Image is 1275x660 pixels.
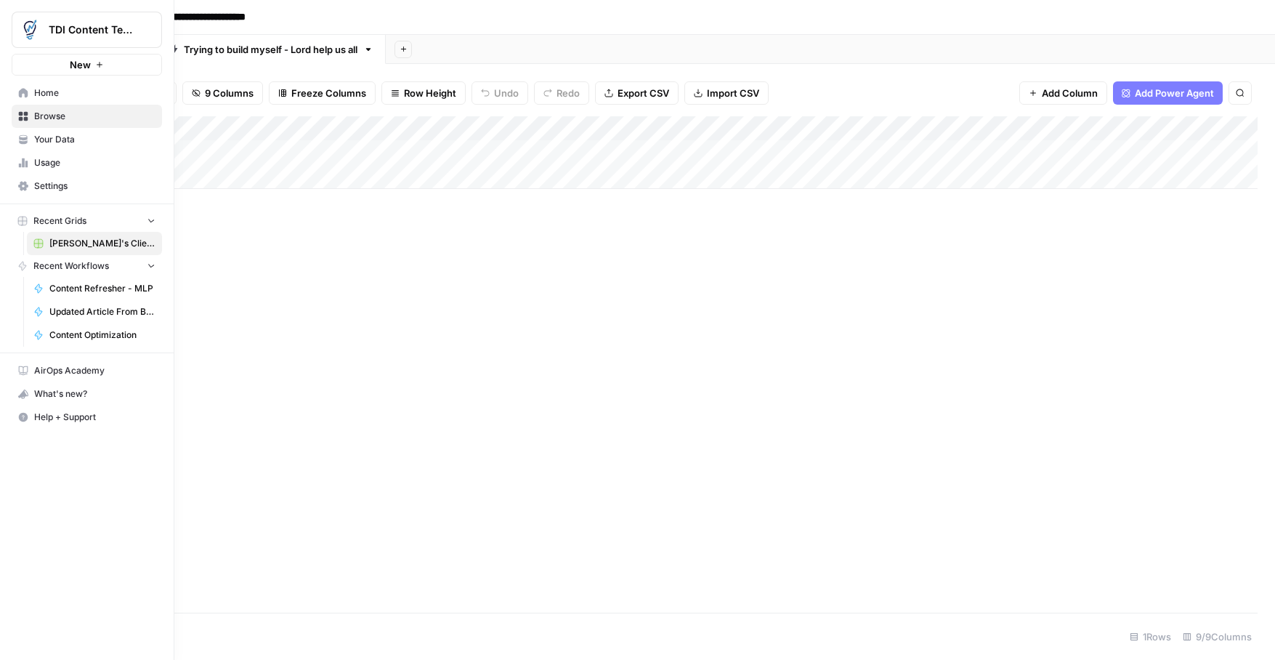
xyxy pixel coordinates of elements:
a: AirOps Academy [12,359,162,382]
span: Recent Workflows [33,259,109,273]
span: Your Data [34,133,155,146]
div: 1 Rows [1124,625,1177,648]
span: Help + Support [34,411,155,424]
span: [PERSON_NAME]'s Clients - Optimizing Content [49,237,155,250]
span: Usage [34,156,155,169]
span: 9 Columns [205,86,254,100]
button: Redo [534,81,589,105]
button: Add Column [1019,81,1107,105]
button: Help + Support [12,406,162,429]
span: Row Height [404,86,456,100]
button: What's new? [12,382,162,406]
button: Workspace: TDI Content Team [12,12,162,48]
span: Updated Article From Brief [49,305,155,318]
button: Undo [471,81,528,105]
span: AirOps Academy [34,364,155,377]
a: Content Refresher - MLP [27,277,162,300]
span: Add Column [1042,86,1098,100]
div: What's new? [12,383,161,405]
button: Freeze Columns [269,81,376,105]
span: Content Refresher - MLP [49,282,155,295]
button: Import CSV [684,81,769,105]
button: Recent Grids [12,210,162,232]
button: New [12,54,162,76]
a: Home [12,81,162,105]
a: [PERSON_NAME]'s Clients - Optimizing Content [27,232,162,255]
button: Add Power Agent [1113,81,1223,105]
a: Your Data [12,128,162,151]
a: Updated Article From Brief [27,300,162,323]
img: TDI Content Team Logo [17,17,43,43]
span: Undo [494,86,519,100]
a: Content Optimization [27,323,162,347]
span: Browse [34,110,155,123]
span: Redo [556,86,580,100]
span: Freeze Columns [291,86,366,100]
span: Import CSV [707,86,759,100]
span: Add Power Agent [1135,86,1214,100]
div: Trying to build myself - Lord help us all [184,42,357,57]
button: 9 Columns [182,81,263,105]
span: Home [34,86,155,100]
button: Recent Workflows [12,255,162,277]
div: 9/9 Columns [1177,625,1258,648]
span: New [70,57,91,72]
span: Content Optimization [49,329,155,342]
a: Usage [12,151,162,174]
span: TDI Content Team [49,23,137,37]
span: Recent Grids [33,214,86,228]
button: Row Height [381,81,466,105]
button: Export CSV [595,81,679,105]
a: Settings [12,174,162,198]
a: Browse [12,105,162,128]
a: Trying to build myself - Lord help us all [155,35,386,64]
span: Settings [34,180,155,193]
span: Export CSV [618,86,669,100]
